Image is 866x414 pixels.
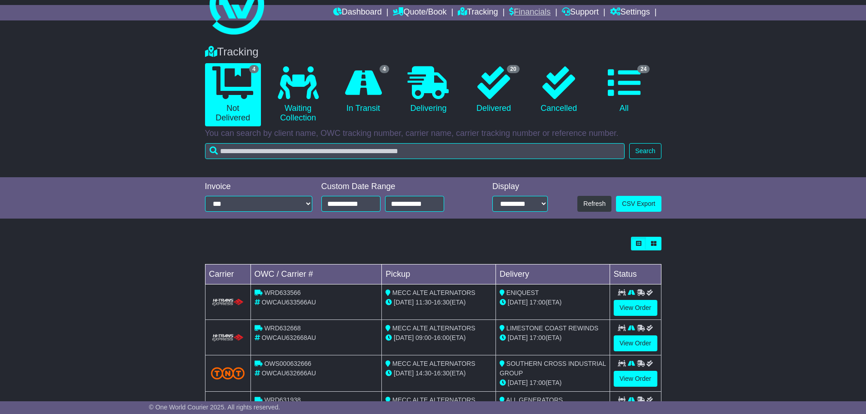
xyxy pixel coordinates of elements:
a: 20 Delivered [466,63,521,117]
span: MECC ALTE ALTERNATORS [392,396,476,404]
a: Support [562,5,599,20]
span: OWCAU632666AU [261,369,316,377]
a: Financials [509,5,551,20]
span: 09:00 [415,334,431,341]
span: 4 [380,65,389,73]
span: [DATE] [394,299,414,306]
span: © One World Courier 2025. All rights reserved. [149,404,280,411]
a: View Order [614,335,657,351]
span: 4 [249,65,259,73]
span: WRD631938 [264,396,300,404]
span: 11:30 [415,299,431,306]
span: OWS000632666 [264,360,311,367]
a: 4 In Transit [335,63,391,117]
span: 24 [637,65,650,73]
div: (ETA) [500,378,606,388]
a: Tracking [458,5,498,20]
td: Status [610,264,661,284]
div: Invoice [205,182,312,192]
a: Cancelled [531,63,587,117]
a: View Order [614,371,657,387]
span: [DATE] [394,369,414,377]
span: 16:30 [434,299,450,306]
span: OWCAU632668AU [261,334,316,341]
button: Refresh [577,196,611,212]
a: Waiting Collection [270,63,326,126]
span: 16:30 [434,369,450,377]
span: ENIQUEST [506,289,539,296]
span: [DATE] [508,379,528,386]
span: MECC ALTE ALTERNATORS [392,324,476,332]
a: Dashboard [333,5,382,20]
div: Custom Date Range [321,182,467,192]
span: MECC ALTE ALTERNATORS [392,360,476,367]
div: Tracking [200,45,666,59]
span: SOUTHERN CROSS INDUSTRIAL GROUP [500,360,606,377]
a: Settings [610,5,650,20]
a: Quote/Book [393,5,446,20]
a: 24 All [596,63,652,117]
span: [DATE] [394,334,414,341]
span: 17:00 [530,334,546,341]
a: View Order [614,300,657,316]
span: [DATE] [508,299,528,306]
div: Display [492,182,548,192]
div: - (ETA) [385,333,492,343]
img: HiTrans.png [211,334,245,342]
a: Delivering [400,63,456,117]
td: Carrier [205,264,250,284]
span: [DATE] [508,334,528,341]
span: 14:30 [415,369,431,377]
span: ALL GENERATORS [506,396,563,404]
div: (ETA) [500,298,606,307]
div: (ETA) [500,333,606,343]
a: 4 Not Delivered [205,63,261,126]
a: CSV Export [616,196,661,212]
div: - (ETA) [385,298,492,307]
span: 17:00 [530,379,546,386]
img: TNT_Domestic.png [211,367,245,379]
td: Delivery [496,264,610,284]
span: 16:00 [434,334,450,341]
span: WRD632668 [264,324,300,332]
span: MECC ALTE ALTERNATORS [392,289,476,296]
p: You can search by client name, OWC tracking number, carrier name, carrier tracking number or refe... [205,129,661,139]
div: - (ETA) [385,369,492,378]
span: 17:00 [530,299,546,306]
td: Pickup [382,264,496,284]
span: WRD633566 [264,289,300,296]
span: LIMESTONE COAST REWINDS [506,324,599,332]
img: HiTrans.png [211,298,245,307]
td: OWC / Carrier # [250,264,382,284]
span: 20 [507,65,519,73]
span: OWCAU633566AU [261,299,316,306]
button: Search [629,143,661,159]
